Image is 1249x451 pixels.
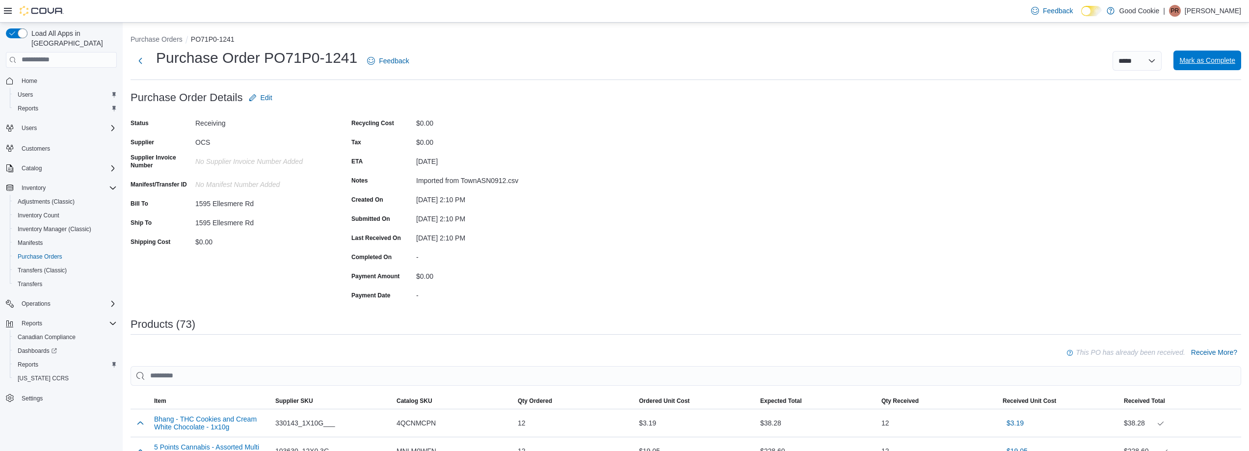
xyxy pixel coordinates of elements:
[14,345,117,357] span: Dashboards
[1003,413,1028,433] button: $3.19
[14,237,117,249] span: Manifests
[22,319,42,327] span: Reports
[10,195,121,209] button: Adjustments (Classic)
[10,264,121,277] button: Transfers (Classic)
[131,34,1241,46] nav: An example of EuiBreadcrumbs
[14,210,63,221] a: Inventory Count
[195,196,327,208] div: 1595 Ellesmere Rd
[275,397,313,405] span: Supplier SKU
[351,196,383,204] label: Created On
[6,70,117,431] nav: Complex example
[14,103,42,114] a: Reports
[131,35,183,43] button: Purchase Orders
[416,173,548,185] div: Imported from TownASN0912.csv
[2,161,121,175] button: Catalog
[351,119,394,127] label: Recycling Cost
[18,105,38,112] span: Reports
[351,272,399,280] label: Payment Amount
[14,265,117,276] span: Transfers (Classic)
[18,212,59,219] span: Inventory Count
[275,417,335,429] span: 330143_1X10G___
[131,138,154,146] label: Supplier
[131,51,150,71] button: Next
[154,415,267,431] button: Bhang - THC Cookies and Cream White Chocolate - 1x10g
[393,393,514,409] button: Catalog SKU
[351,292,390,299] label: Payment Date
[14,251,117,263] span: Purchase Orders
[635,413,756,433] div: $3.19
[1027,1,1077,21] a: Feedback
[18,91,33,99] span: Users
[10,88,121,102] button: Users
[18,266,67,274] span: Transfers (Classic)
[14,89,117,101] span: Users
[1124,397,1165,405] span: Received Total
[416,192,548,204] div: [DATE] 2:10 PM
[245,88,276,107] button: Edit
[271,393,393,409] button: Supplier SKU
[22,184,46,192] span: Inventory
[1191,347,1237,357] span: Receive More?
[877,413,999,433] div: 12
[154,397,166,405] span: Item
[2,74,121,88] button: Home
[195,115,327,127] div: Receiving
[416,115,548,127] div: $0.00
[14,251,66,263] a: Purchase Orders
[14,196,117,208] span: Adjustments (Classic)
[351,234,401,242] label: Last Received On
[18,318,46,329] button: Reports
[1163,5,1165,17] p: |
[18,122,117,134] span: Users
[1043,6,1073,16] span: Feedback
[18,361,38,369] span: Reports
[756,393,877,409] button: Expected Total
[397,417,436,429] span: 4QCNMCPN
[1119,5,1160,17] p: Good Cookie
[351,158,363,165] label: ETA
[14,278,46,290] a: Transfers
[195,215,327,227] div: 1595 Ellesmere Rd
[514,413,635,433] div: 12
[18,347,57,355] span: Dashboards
[131,238,170,246] label: Shipping Cost
[18,239,43,247] span: Manifests
[379,56,409,66] span: Feedback
[10,209,121,222] button: Inventory Count
[881,397,919,405] span: Qty Received
[18,318,117,329] span: Reports
[416,288,548,299] div: -
[2,297,121,311] button: Operations
[14,237,47,249] a: Manifests
[1003,397,1056,405] span: Received Unit Cost
[518,397,552,405] span: Qty Ordered
[14,359,42,371] a: Reports
[1081,6,1102,16] input: Dark Mode
[22,145,50,153] span: Customers
[351,177,368,185] label: Notes
[14,359,117,371] span: Reports
[351,215,390,223] label: Submitted On
[1076,346,1185,358] p: This PO has already been received.
[639,397,690,405] span: Ordered Unit Cost
[195,177,327,188] div: No Manifest Number added
[1007,418,1024,428] span: $3.19
[195,234,327,246] div: $0.00
[18,298,117,310] span: Operations
[131,200,148,208] label: Bill To
[2,141,121,155] button: Customers
[150,393,271,409] button: Item
[18,122,41,134] button: Users
[416,154,548,165] div: [DATE]
[14,223,117,235] span: Inventory Manager (Classic)
[18,225,91,233] span: Inventory Manager (Classic)
[14,103,117,114] span: Reports
[760,397,801,405] span: Expected Total
[514,393,635,409] button: Qty Ordered
[14,210,117,221] span: Inventory Count
[10,236,121,250] button: Manifests
[1185,5,1241,17] p: [PERSON_NAME]
[416,211,548,223] div: [DATE] 2:10 PM
[2,391,121,405] button: Settings
[416,249,548,261] div: -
